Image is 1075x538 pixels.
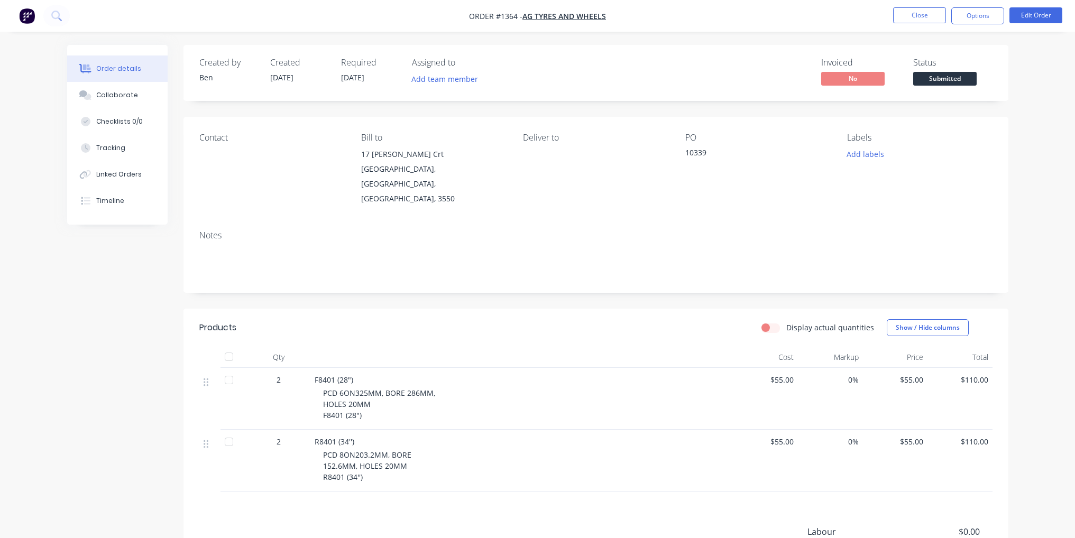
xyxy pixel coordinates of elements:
span: $55.00 [867,374,924,385]
span: $0.00 [901,525,979,538]
span: 0% [802,374,859,385]
div: Created [270,58,328,68]
span: PCD 6ON325MM, BORE 286MM, HOLES 20MM F8401 (28") [323,388,435,420]
div: Qty [247,347,310,368]
button: Tracking [67,135,168,161]
button: Show / Hide columns [887,319,969,336]
button: Submitted [913,72,977,88]
button: Collaborate [67,82,168,108]
button: Order details [67,55,168,82]
div: Required [341,58,399,68]
span: 2 [277,374,281,385]
span: $55.00 [738,374,794,385]
div: Linked Orders [96,170,142,179]
button: Linked Orders [67,161,168,188]
div: 17 [PERSON_NAME] Crt[GEOGRAPHIC_DATA], [GEOGRAPHIC_DATA], [GEOGRAPHIC_DATA], 3550 [361,147,506,206]
label: Display actual quantities [786,322,874,333]
div: Assigned to [412,58,518,68]
a: AG Tyres and Wheels [522,11,606,21]
span: $110.00 [932,374,988,385]
span: [DATE] [270,72,293,82]
div: Notes [199,230,993,240]
span: $55.00 [738,436,794,447]
span: Submitted [913,72,977,85]
button: Options [951,7,1004,24]
button: Close [893,7,946,23]
span: $55.00 [867,436,924,447]
div: Labels [847,133,992,143]
div: Total [927,347,993,368]
span: F8401 (28") [315,375,353,385]
div: Bill to [361,133,506,143]
span: No [821,72,885,85]
span: 2 [277,436,281,447]
span: 0% [802,436,859,447]
div: Deliver to [523,133,668,143]
div: Collaborate [96,90,138,100]
div: Invoiced [821,58,901,68]
div: PO [685,133,830,143]
button: Edit Order [1009,7,1062,23]
div: 17 [PERSON_NAME] Crt [361,147,506,162]
button: Add team member [406,72,483,86]
div: Contact [199,133,344,143]
span: PCD 8ON203.2MM, BORE 152.6MM, HOLES 20MM R8401 (34'') [323,450,411,482]
div: Markup [798,347,863,368]
div: [GEOGRAPHIC_DATA], [GEOGRAPHIC_DATA], [GEOGRAPHIC_DATA], 3550 [361,162,506,206]
span: Labour [807,525,902,538]
span: Order #1364 - [469,11,522,21]
div: Ben [199,72,258,83]
div: Status [913,58,993,68]
div: Cost [733,347,798,368]
div: Created by [199,58,258,68]
span: [DATE] [341,72,364,82]
div: Tracking [96,143,125,153]
div: 10339 [685,147,817,162]
span: $110.00 [932,436,988,447]
img: Factory [19,8,35,24]
div: Products [199,321,236,334]
div: Price [863,347,928,368]
div: Order details [96,64,141,73]
button: Checklists 0/0 [67,108,168,135]
div: Checklists 0/0 [96,117,143,126]
button: Timeline [67,188,168,214]
button: Add team member [412,72,484,86]
button: Add labels [841,147,890,161]
div: Timeline [96,196,124,206]
span: R8401 (34'') [315,437,354,447]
